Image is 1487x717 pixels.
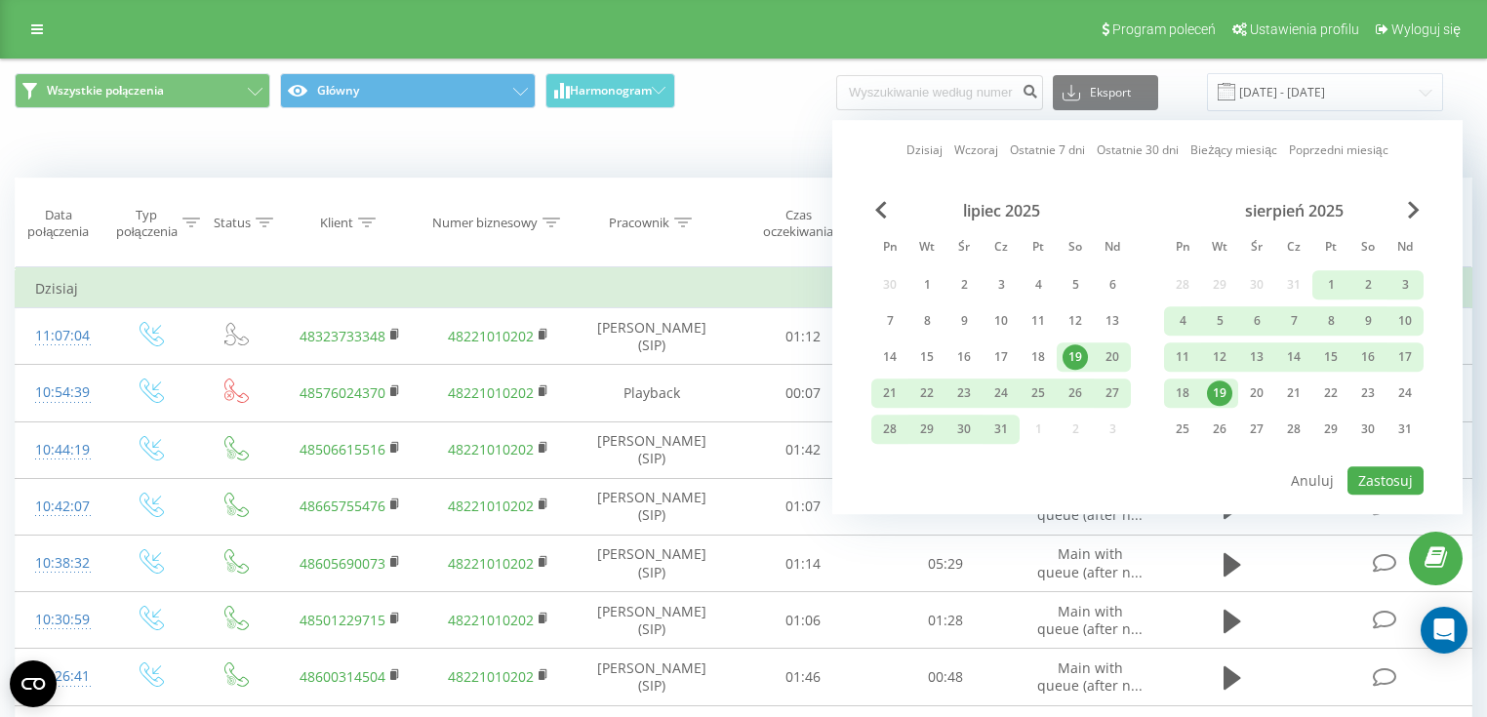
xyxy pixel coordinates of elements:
input: Wyszukiwanie według numeru [836,75,1043,110]
td: [PERSON_NAME] (SIP) [573,649,732,705]
div: 20 [1244,380,1269,406]
div: 11:07:04 [35,317,87,355]
div: ndz 24 sie 2025 [1387,378,1424,408]
div: 18 [1170,380,1195,406]
td: 01:06 [732,592,874,649]
div: pt 25 lip 2025 [1020,378,1057,408]
abbr: niedziela [1390,234,1420,263]
div: pon 25 sie 2025 [1164,415,1201,444]
div: sob 2 sie 2025 [1349,270,1387,299]
div: 10:44:19 [35,431,87,469]
div: sob 5 lip 2025 [1057,270,1094,299]
div: 17 [988,344,1014,370]
div: ndz 3 sie 2025 [1387,270,1424,299]
button: Główny [280,73,536,108]
button: Anuluj [1280,466,1345,495]
div: ndz 27 lip 2025 [1094,378,1131,408]
div: sob 12 lip 2025 [1057,306,1094,336]
button: Open CMP widget [10,660,57,707]
div: sob 30 sie 2025 [1349,415,1387,444]
div: pon 4 sie 2025 [1164,306,1201,336]
div: sob 16 sie 2025 [1349,342,1387,372]
td: [PERSON_NAME] (SIP) [573,536,732,592]
div: czw 24 lip 2025 [983,378,1020,408]
td: Playback [573,365,732,421]
div: 7 [1281,308,1306,334]
div: śr 6 sie 2025 [1238,306,1275,336]
div: czw 28 sie 2025 [1275,415,1312,444]
div: 23 [951,380,977,406]
td: 00:07 [732,365,874,421]
div: pt 11 lip 2025 [1020,306,1057,336]
button: Zastosuj [1347,466,1424,495]
div: wt 22 lip 2025 [908,378,945,408]
div: 10:26:41 [35,657,87,696]
div: śr 13 sie 2025 [1238,342,1275,372]
div: Typ połączenia [116,207,178,240]
td: Dzisiaj [16,269,1472,308]
a: Poprzedni miesiąc [1289,141,1388,160]
span: Previous Month [875,201,887,219]
div: pon 11 sie 2025 [1164,342,1201,372]
td: 01:42 [732,421,874,478]
div: 4 [1170,308,1195,334]
div: wt 1 lip 2025 [908,270,945,299]
div: czw 7 sie 2025 [1275,306,1312,336]
div: 1 [914,272,940,298]
div: 10:30:59 [35,601,87,639]
div: ndz 17 sie 2025 [1387,342,1424,372]
div: 8 [1318,308,1344,334]
abbr: niedziela [1098,234,1127,263]
div: pt 29 sie 2025 [1312,415,1349,444]
div: 25 [1170,417,1195,442]
td: [PERSON_NAME] (SIP) [573,478,732,535]
div: ndz 10 sie 2025 [1387,306,1424,336]
abbr: poniedziałek [1168,234,1197,263]
a: Wczoraj [954,141,998,160]
div: śr 9 lip 2025 [945,306,983,336]
div: Czas oczekiwania [749,207,847,240]
a: 48221010202 [448,611,534,629]
div: 12 [1207,344,1232,370]
div: 10:42:07 [35,488,87,526]
div: 4 [1025,272,1051,298]
div: pt 15 sie 2025 [1312,342,1349,372]
div: wt 29 lip 2025 [908,415,945,444]
div: 10 [1392,308,1418,334]
div: 27 [1100,380,1125,406]
a: 48665755476 [300,497,385,515]
div: 1 [1318,272,1344,298]
div: 6 [1100,272,1125,298]
div: 10:54:39 [35,374,87,412]
abbr: piątek [1316,234,1346,263]
div: Open Intercom Messenger [1421,607,1467,654]
abbr: czwartek [1279,234,1308,263]
div: ndz 6 lip 2025 [1094,270,1131,299]
span: Ustawienia profilu [1250,21,1359,37]
div: wt 12 sie 2025 [1201,342,1238,372]
div: 2 [1355,272,1381,298]
div: 16 [951,344,977,370]
div: 2 [951,272,977,298]
div: 24 [1392,380,1418,406]
div: 14 [1281,344,1306,370]
abbr: sobota [1061,234,1090,263]
div: 17 [1392,344,1418,370]
div: pon 18 sie 2025 [1164,378,1201,408]
div: 13 [1100,308,1125,334]
a: 48506615516 [300,440,385,458]
div: 26 [1207,417,1232,442]
div: Data połączenia [16,207,101,240]
a: Ostatnie 7 dni [1010,141,1085,160]
div: 19 [1207,380,1232,406]
div: pt 18 lip 2025 [1020,342,1057,372]
div: śr 27 sie 2025 [1238,415,1275,444]
div: wt 15 lip 2025 [908,342,945,372]
span: Next Month [1408,201,1420,219]
div: 7 [877,308,903,334]
div: 11 [1025,308,1051,334]
a: 48576024370 [300,383,385,402]
div: 10:38:32 [35,544,87,582]
div: 27 [1244,417,1269,442]
a: Bieżący miesiąc [1190,141,1276,160]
